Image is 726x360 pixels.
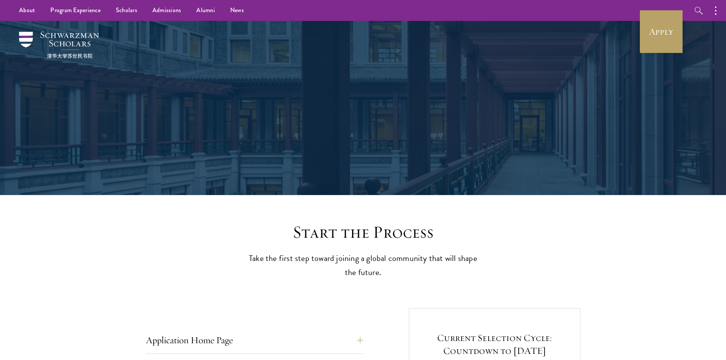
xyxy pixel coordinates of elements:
a: Apply [640,10,683,53]
img: Schwarzman Scholars [19,32,99,58]
button: Application Home Page [146,331,363,349]
p: Take the first step toward joining a global community that will shape the future. [245,251,481,280]
h2: Start the Process [245,222,481,243]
